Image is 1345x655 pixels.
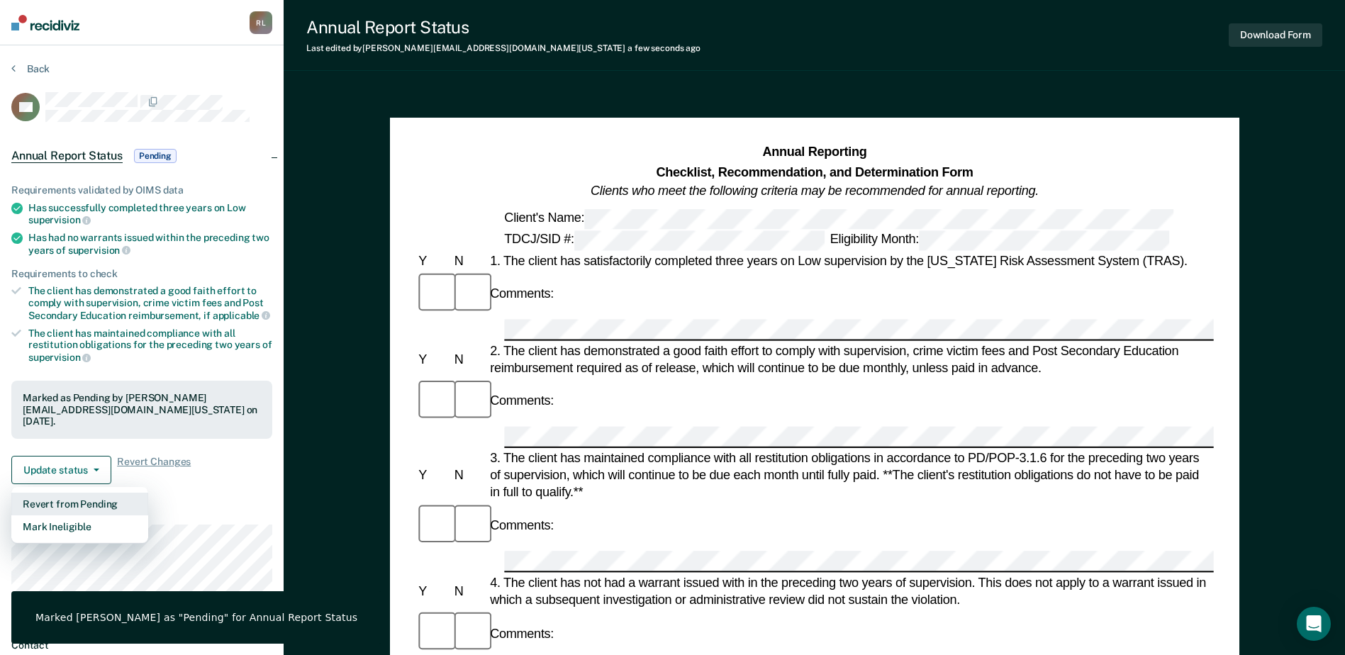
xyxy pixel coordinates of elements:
div: The client has maintained compliance with all restitution obligations for the preceding two years of [28,327,272,364]
div: N [451,583,486,600]
div: 2. The client has demonstrated a good faith effort to comply with supervision, crime victim fees ... [487,342,1214,376]
span: Annual Report Status [11,149,123,163]
div: Y [415,252,451,269]
button: Update status [11,456,111,484]
div: Y [415,350,451,367]
button: RL [250,11,272,34]
div: Marked as Pending by [PERSON_NAME][EMAIL_ADDRESS][DOMAIN_NAME][US_STATE] on [DATE]. [23,392,261,427]
div: Requirements validated by OIMS data [11,184,272,196]
div: Y [415,583,451,600]
button: Revert from Pending [11,493,148,515]
span: supervision [28,352,91,363]
button: Download Form [1229,23,1322,47]
span: applicable [213,310,270,321]
div: Comments: [487,393,557,410]
div: Client's Name: [501,208,1176,228]
strong: Annual Reporting [762,145,866,159]
div: Comments: [487,625,557,642]
div: Eligibility Month: [827,230,1171,250]
div: Comments: [487,285,557,302]
div: Annual Report Status [306,17,701,38]
div: R L [250,11,272,34]
div: The client has demonstrated a good faith effort to comply with supervision, crime victim fees and... [28,285,272,321]
span: a few seconds ago [627,43,701,53]
dt: Contact [11,639,272,651]
img: Recidiviz [11,15,79,30]
div: Has had no warrants issued within the preceding two years of [28,232,272,256]
div: Marked [PERSON_NAME] as "Pending" for Annual Report Status [35,611,357,624]
span: Pending [134,149,177,163]
div: TDCJ/SID #: [501,230,827,250]
div: Has successfully completed three years on Low [28,202,272,226]
div: 4. The client has not had a warrant issued with in the preceding two years of supervision. This d... [487,574,1214,608]
div: Requirements to check [11,268,272,280]
div: Open Intercom Messenger [1297,607,1331,641]
button: Mark Ineligible [11,515,148,538]
div: Y [415,466,451,483]
button: Back [11,62,50,75]
div: N [451,350,486,367]
span: Revert Changes [117,456,191,484]
div: Last edited by [PERSON_NAME][EMAIL_ADDRESS][DOMAIN_NAME][US_STATE] [306,43,701,53]
strong: Checklist, Recommendation, and Determination Form [656,164,973,179]
div: N [451,466,486,483]
div: Comments: [487,517,557,534]
div: 1. The client has satisfactorily completed three years on Low supervision by the [US_STATE] Risk ... [487,252,1214,269]
div: 3. The client has maintained compliance with all restitution obligations in accordance to PD/POP-... [487,449,1214,501]
em: Clients who meet the following criteria may be recommended for annual reporting. [591,184,1039,198]
span: supervision [28,214,91,225]
div: N [451,252,486,269]
span: supervision [68,245,130,256]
